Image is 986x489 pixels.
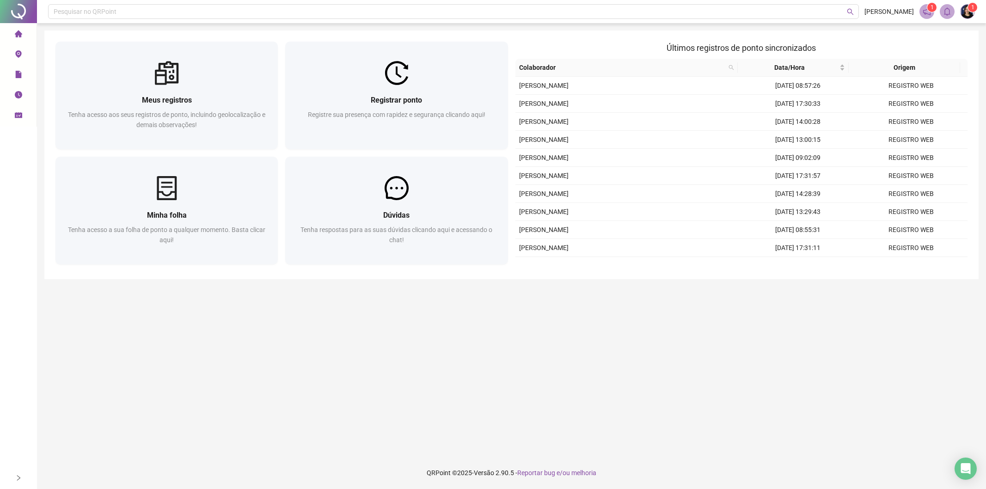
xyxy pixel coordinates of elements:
[741,62,838,73] span: Data/Hora
[55,42,278,149] a: Meus registrosTenha acesso aos seus registros de ponto, incluindo geolocalização e demais observa...
[15,46,22,65] span: environment
[285,157,508,264] a: DúvidasTenha respostas para as suas dúvidas clicando aqui e acessando o chat!
[371,96,422,104] span: Registrar ponto
[15,107,22,126] span: schedule
[847,8,854,15] span: search
[667,43,816,53] span: Últimos registros de ponto sincronizados
[519,172,569,179] span: [PERSON_NAME]
[741,131,855,149] td: [DATE] 13:00:15
[854,221,968,239] td: REGISTRO WEB
[142,96,192,104] span: Meus registros
[741,203,855,221] td: [DATE] 13:29:43
[15,67,22,85] span: file
[519,244,569,251] span: [PERSON_NAME]
[741,221,855,239] td: [DATE] 08:55:31
[854,167,968,185] td: REGISTRO WEB
[519,118,569,125] span: [PERSON_NAME]
[854,257,968,275] td: REGISTRO WEB
[741,113,855,131] td: [DATE] 14:00:28
[854,149,968,167] td: REGISTRO WEB
[854,185,968,203] td: REGISTRO WEB
[971,4,974,11] span: 1
[517,469,596,477] span: Reportar bug e/ou melhoria
[927,3,937,12] sup: 1
[923,7,931,16] span: notification
[474,469,494,477] span: Versão
[519,136,569,143] span: [PERSON_NAME]
[519,190,569,197] span: [PERSON_NAME]
[308,111,485,118] span: Registre sua presença com rapidez e segurança clicando aqui!
[854,239,968,257] td: REGISTRO WEB
[300,226,492,244] span: Tenha respostas para as suas dúvidas clicando aqui e acessando o chat!
[854,203,968,221] td: REGISTRO WEB
[849,59,960,77] th: Origem
[741,167,855,185] td: [DATE] 17:31:57
[285,42,508,149] a: Registrar pontoRegistre sua presença com rapidez e segurança clicando aqui!
[519,62,725,73] span: Colaborador
[741,77,855,95] td: [DATE] 08:57:26
[68,226,265,244] span: Tenha acesso a sua folha de ponto a qualquer momento. Basta clicar aqui!
[854,95,968,113] td: REGISTRO WEB
[738,59,849,77] th: Data/Hora
[15,26,22,44] span: home
[741,185,855,203] td: [DATE] 14:28:39
[15,475,22,481] span: right
[519,100,569,107] span: [PERSON_NAME]
[519,82,569,89] span: [PERSON_NAME]
[15,87,22,105] span: clock-circle
[931,4,934,11] span: 1
[68,111,265,128] span: Tenha acesso aos seus registros de ponto, incluindo geolocalização e demais observações!
[741,149,855,167] td: [DATE] 09:02:09
[55,157,278,264] a: Minha folhaTenha acesso a sua folha de ponto a qualquer momento. Basta clicar aqui!
[519,208,569,215] span: [PERSON_NAME]
[383,211,410,220] span: Dúvidas
[955,458,977,480] div: Open Intercom Messenger
[854,113,968,131] td: REGISTRO WEB
[741,239,855,257] td: [DATE] 17:31:11
[741,257,855,275] td: [DATE] 13:27:03
[968,3,977,12] sup: Atualize o seu contato no menu Meus Dados
[519,154,569,161] span: [PERSON_NAME]
[729,65,734,70] span: search
[943,7,951,16] span: bell
[727,61,736,74] span: search
[854,77,968,95] td: REGISTRO WEB
[741,95,855,113] td: [DATE] 17:30:33
[147,211,187,220] span: Minha folha
[864,6,914,17] span: [PERSON_NAME]
[37,457,986,489] footer: QRPoint © 2025 - 2.90.5 -
[854,131,968,149] td: REGISTRO WEB
[961,5,974,18] img: 65001
[519,226,569,233] span: [PERSON_NAME]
